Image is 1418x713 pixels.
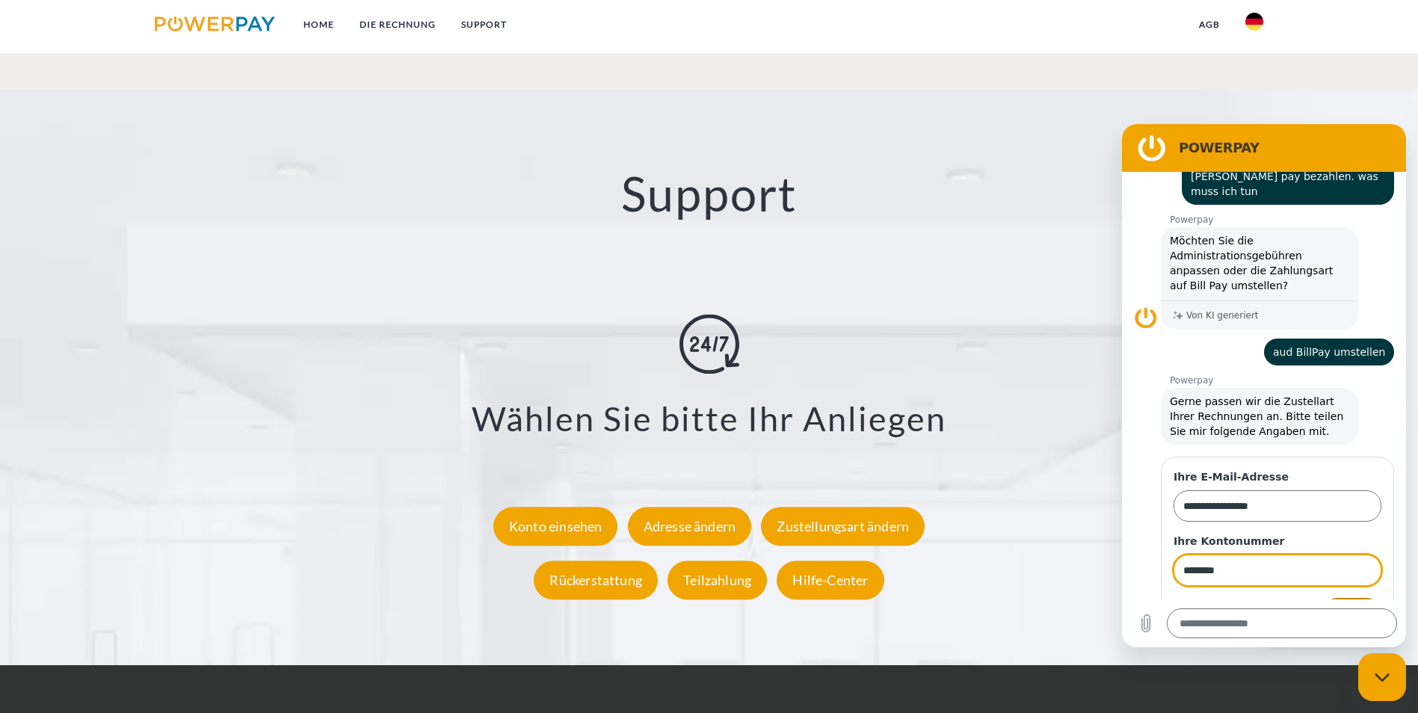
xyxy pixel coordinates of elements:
img: online-shopping.svg [679,315,739,374]
div: Rückerstattung [534,561,658,599]
iframe: Schaltfläche zum Öffnen des Messaging-Fensters; Konversation läuft [1358,653,1406,701]
div: Hilfe-Center [777,561,884,599]
a: Home [291,11,347,38]
div: Teilzahlung [668,561,767,599]
h2: Support [71,164,1347,223]
a: DIE RECHNUNG [347,11,448,38]
img: de [1245,13,1263,31]
h3: Wählen Sie bitte Ihr Anliegen [90,398,1328,440]
div: Konto einsehen [493,507,618,546]
a: SUPPORT [448,11,520,38]
a: Zustellungsart ändern [757,518,928,534]
div: Zustellungsart ändern [761,507,925,546]
img: logo-powerpay.svg [155,16,275,31]
a: Teilzahlung [664,572,771,588]
a: agb [1186,11,1233,38]
iframe: Messaging-Fenster [1122,124,1406,647]
a: Adresse ändern [624,518,756,534]
a: Konto einsehen [490,518,622,534]
a: Hilfe-Center [773,572,887,588]
div: Adresse ändern [628,507,752,546]
a: Rückerstattung [530,572,662,588]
